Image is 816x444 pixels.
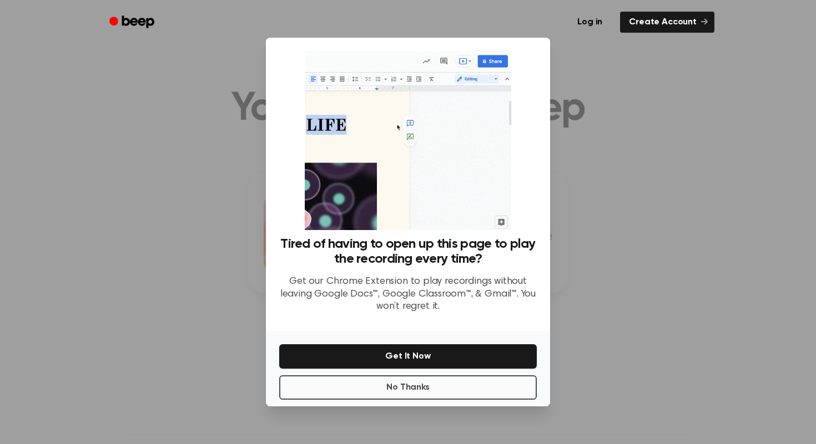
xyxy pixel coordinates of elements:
[305,51,511,230] img: Beep extension in action
[102,12,164,33] a: Beep
[279,375,537,400] button: No Thanks
[279,275,537,313] p: Get our Chrome Extension to play recordings without leaving Google Docs™, Google Classroom™, & Gm...
[279,344,537,369] button: Get It Now
[566,9,613,35] a: Log in
[279,237,537,267] h3: Tired of having to open up this page to play the recording every time?
[620,12,714,33] a: Create Account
